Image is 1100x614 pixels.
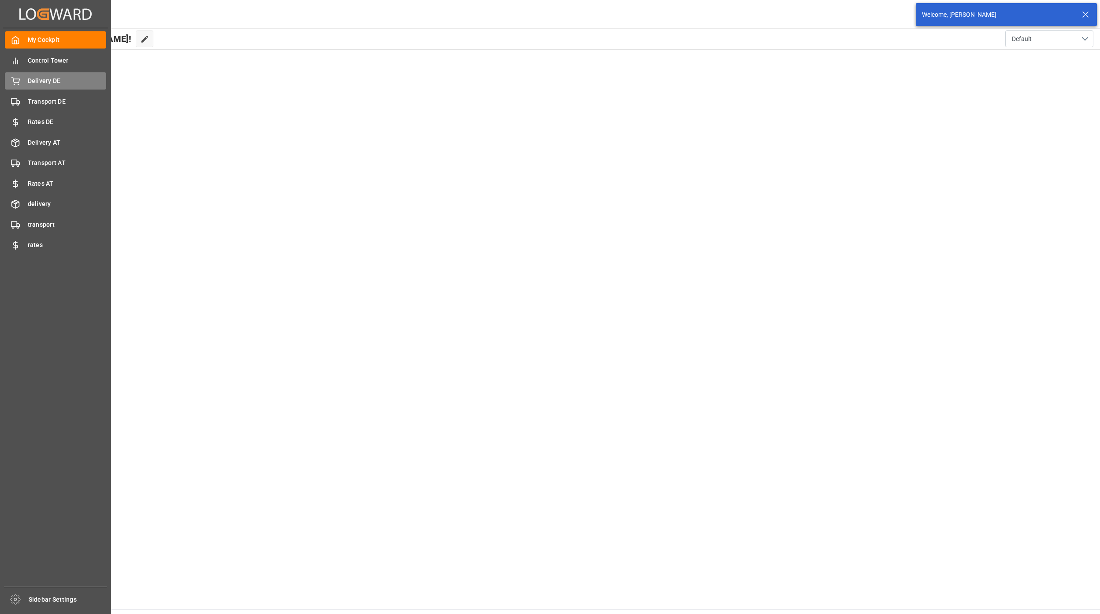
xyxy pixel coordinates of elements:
a: Rates DE [5,113,106,131]
span: Rates DE [28,117,107,127]
div: Welcome, [PERSON_NAME] [922,10,1074,19]
a: Transport DE [5,93,106,110]
span: Default [1012,34,1032,44]
span: Transport AT [28,158,107,168]
span: transport [28,220,107,229]
a: Transport AT [5,154,106,172]
a: Delivery AT [5,134,106,151]
span: My Cockpit [28,35,107,45]
a: delivery [5,195,106,213]
a: rates [5,236,106,254]
a: My Cockpit [5,31,106,49]
span: Rates AT [28,179,107,188]
a: Delivery DE [5,72,106,90]
a: Control Tower [5,52,106,69]
button: open menu [1005,30,1093,47]
span: Control Tower [28,56,107,65]
span: Delivery DE [28,76,107,86]
span: rates [28,240,107,250]
span: Sidebar Settings [29,595,108,604]
span: Transport DE [28,97,107,106]
a: Rates AT [5,175,106,192]
a: transport [5,216,106,233]
span: delivery [28,199,107,209]
span: Delivery AT [28,138,107,147]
